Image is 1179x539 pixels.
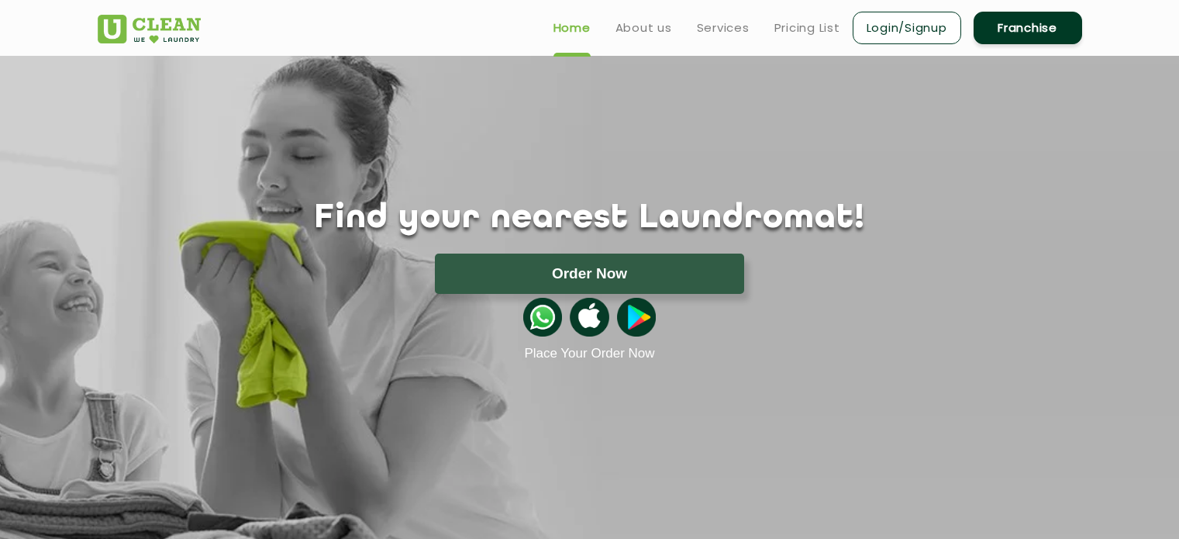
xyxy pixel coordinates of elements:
img: playstoreicon.png [617,298,656,337]
img: apple-icon.png [570,298,608,337]
h1: Find your nearest Laundromat! [86,199,1094,238]
button: Order Now [435,254,744,294]
img: UClean Laundry and Dry Cleaning [98,15,201,43]
a: Home [553,19,591,37]
a: About us [615,19,672,37]
img: whatsappicon.png [523,298,562,337]
a: Login/Signup [853,12,961,44]
a: Franchise [974,12,1082,44]
a: Place Your Order Now [524,346,654,361]
a: Pricing List [774,19,840,37]
a: Services [697,19,750,37]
